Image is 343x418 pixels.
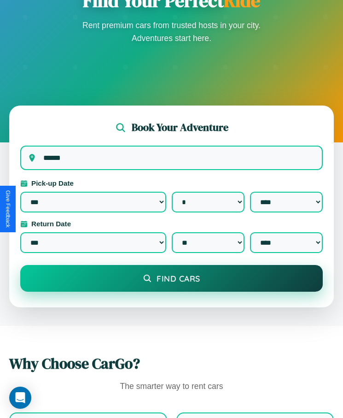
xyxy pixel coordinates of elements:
div: Give Feedback [5,190,11,228]
h2: Why Choose CarGo? [9,353,334,374]
p: The smarter way to rent cars [9,379,334,394]
p: Rent premium cars from trusted hosts in your city. Adventures start here. [80,19,264,45]
div: Open Intercom Messenger [9,387,31,409]
label: Return Date [20,220,323,228]
h2: Book Your Adventure [132,120,228,135]
label: Pick-up Date [20,179,323,187]
button: Find Cars [20,265,323,292]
